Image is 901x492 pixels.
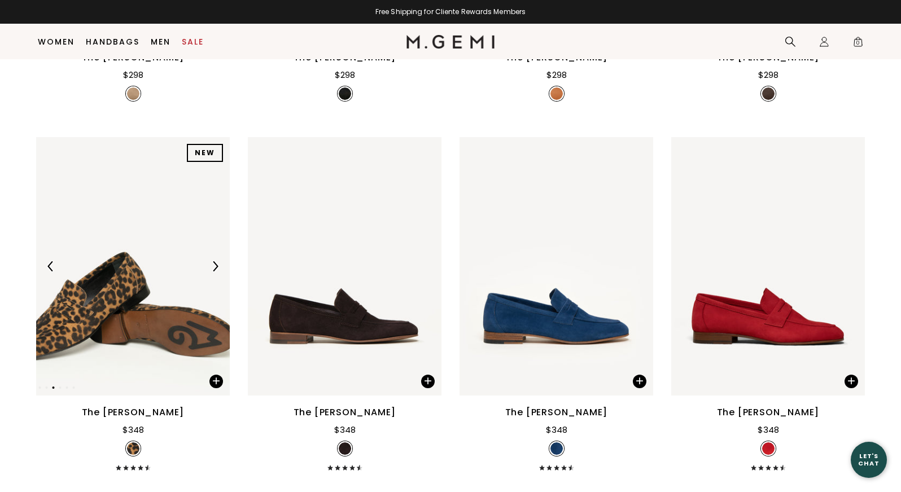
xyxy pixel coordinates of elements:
img: v_7396490149947_SWATCH_50x.jpg [550,87,563,100]
a: Sale [182,37,204,46]
img: v_7333520539707_SWATCH_50x.jpg [339,442,351,455]
a: Previous ArrowNext ArrowThe [PERSON_NAME]$348 [36,137,230,470]
div: The [PERSON_NAME] [505,406,608,419]
img: M.Gemi [406,35,495,49]
a: The [PERSON_NAME]$348 [460,137,653,470]
img: v_11957_SWATCH_50x.jpg [762,442,775,455]
img: v_7396490084411_SWATCH_50x.jpg [339,87,351,100]
div: $298 [758,68,778,82]
div: $348 [546,423,567,437]
div: $348 [758,423,779,437]
img: v_7396490182715_SWATCH_50x.jpg [127,87,139,100]
div: $348 [123,423,144,437]
img: The Sacca Donna [248,137,441,395]
div: $348 [334,423,356,437]
div: The [PERSON_NAME] [82,406,185,419]
img: Previous Arrow [46,261,56,271]
img: v_7396490117179_SWATCH_50x.jpg [762,87,775,100]
img: The Sacca Donna [36,137,230,395]
div: Let's Chat [851,453,887,467]
span: 0 [852,38,864,50]
div: $298 [546,68,567,82]
div: $298 [123,68,143,82]
img: Next Arrow [210,261,220,271]
div: NEW [187,144,223,162]
img: v_7385131810875_SWATCH_50x.jpg [127,442,139,455]
a: The [PERSON_NAME]$348 [248,137,441,470]
a: Handbags [86,37,139,46]
div: The [PERSON_NAME] [717,406,820,419]
div: $298 [335,68,355,82]
img: The Sacca Donna [671,137,865,395]
div: The [PERSON_NAME] [294,406,396,419]
img: v_11956_SWATCH_50x.jpg [550,442,563,455]
a: Men [151,37,170,46]
a: Women [38,37,75,46]
img: The Sacca Donna [460,137,653,395]
a: The [PERSON_NAME]$348 [671,137,865,470]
